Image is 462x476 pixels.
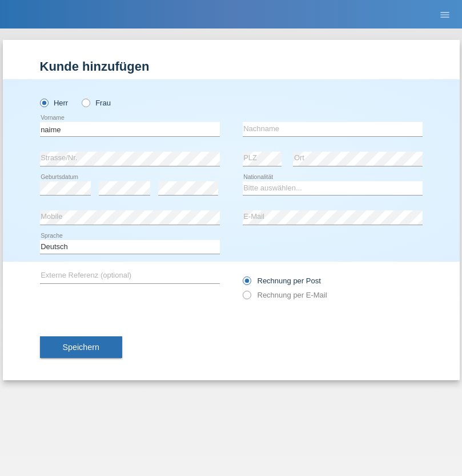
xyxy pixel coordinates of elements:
[40,336,122,358] button: Speichern
[63,343,99,352] span: Speichern
[243,291,250,305] input: Rechnung per E-Mail
[40,59,423,74] h1: Kunde hinzufügen
[243,276,250,291] input: Rechnung per Post
[243,276,321,285] label: Rechnung per Post
[82,99,89,106] input: Frau
[82,99,111,107] label: Frau
[40,99,47,106] input: Herr
[40,99,69,107] label: Herr
[439,9,451,21] i: menu
[433,11,456,18] a: menu
[243,291,327,299] label: Rechnung per E-Mail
